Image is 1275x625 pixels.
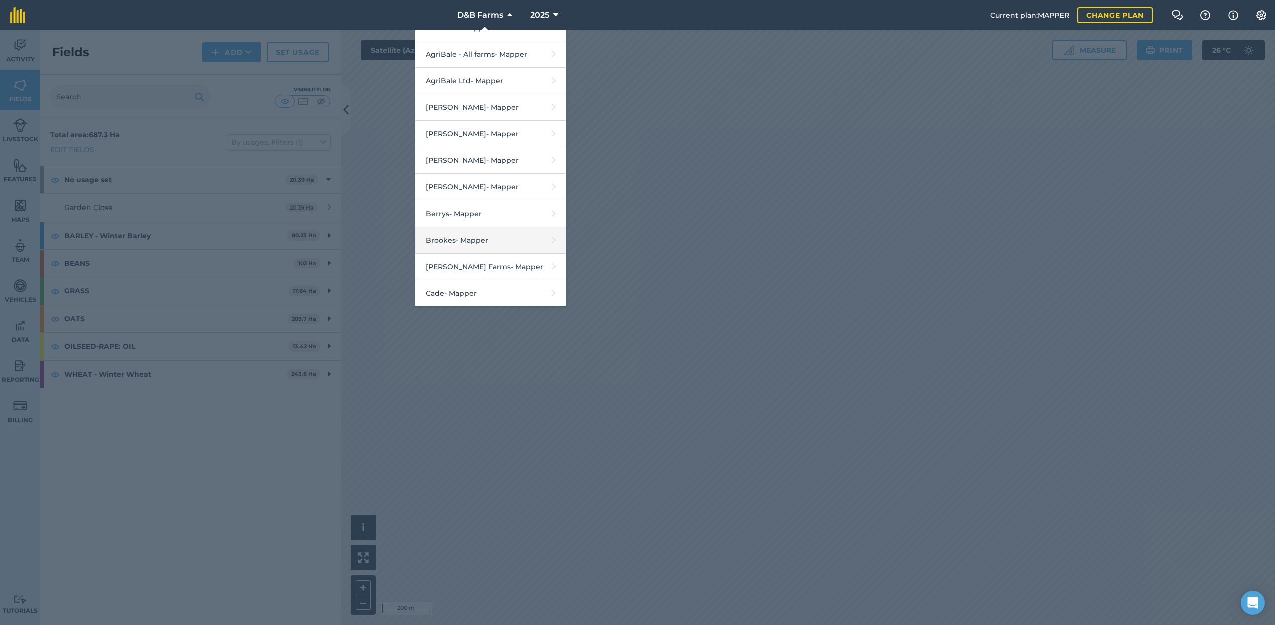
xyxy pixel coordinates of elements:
img: Two speech bubbles overlapping with the left bubble in the forefront [1171,10,1183,20]
a: [PERSON_NAME]- Mapper [415,174,566,200]
img: A cog icon [1255,10,1267,20]
a: [PERSON_NAME]- Mapper [415,147,566,174]
a: [PERSON_NAME] Farms- Mapper [415,254,566,280]
img: svg+xml;base64,PHN2ZyB4bWxucz0iaHR0cDovL3d3dy53My5vcmcvMjAwMC9zdmciIHdpZHRoPSIxNyIgaGVpZ2h0PSIxNy... [1228,9,1238,21]
a: AgriBale - All farms- Mapper [415,41,566,68]
img: A question mark icon [1199,10,1211,20]
a: [PERSON_NAME]- Mapper [415,94,566,121]
a: Change plan [1077,7,1153,23]
a: AgriBale Ltd- Mapper [415,68,566,94]
span: D&B Farms [457,9,503,21]
span: Current plan : MAPPER [990,10,1069,21]
div: Open Intercom Messenger [1241,591,1265,615]
a: Berrys- Mapper [415,200,566,227]
span: 2025 [530,9,549,21]
a: Cade- Mapper [415,280,566,307]
a: Brookes- Mapper [415,227,566,254]
img: fieldmargin Logo [10,7,25,23]
a: [PERSON_NAME]- Mapper [415,121,566,147]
